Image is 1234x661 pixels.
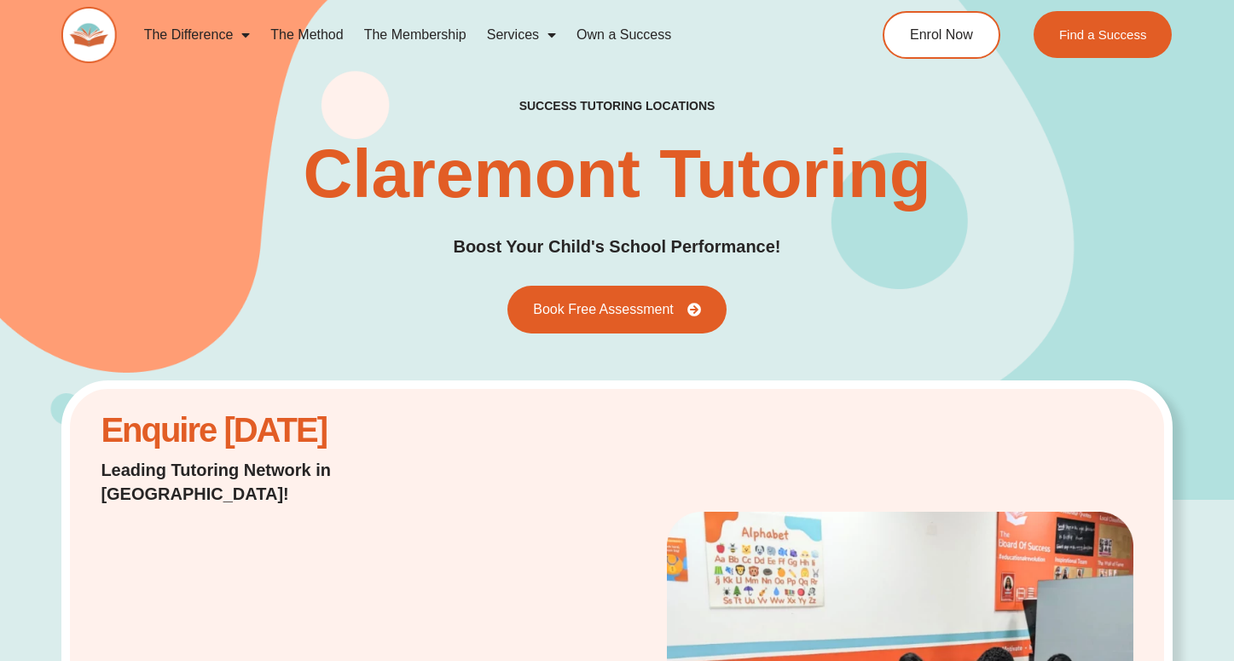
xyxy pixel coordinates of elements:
[303,140,930,208] h1: Claremont Tutoring
[1034,11,1173,58] a: Find a Success
[101,458,469,506] h2: Leading Tutoring Network in [GEOGRAPHIC_DATA]!
[134,15,261,55] a: The Difference
[507,286,727,333] a: Book Free Assessment
[477,15,566,55] a: Services
[453,234,780,260] h2: Boost Your Child's School Performance!
[519,98,715,113] h2: success tutoring locations
[533,303,674,316] span: Book Free Assessment
[101,420,469,441] h2: Enquire [DATE]
[910,28,973,42] span: Enrol Now
[883,11,1000,59] a: Enrol Now
[566,15,681,55] a: Own a Success
[260,15,353,55] a: The Method
[134,15,820,55] nav: Menu
[1059,28,1147,41] span: Find a Success
[354,15,477,55] a: The Membership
